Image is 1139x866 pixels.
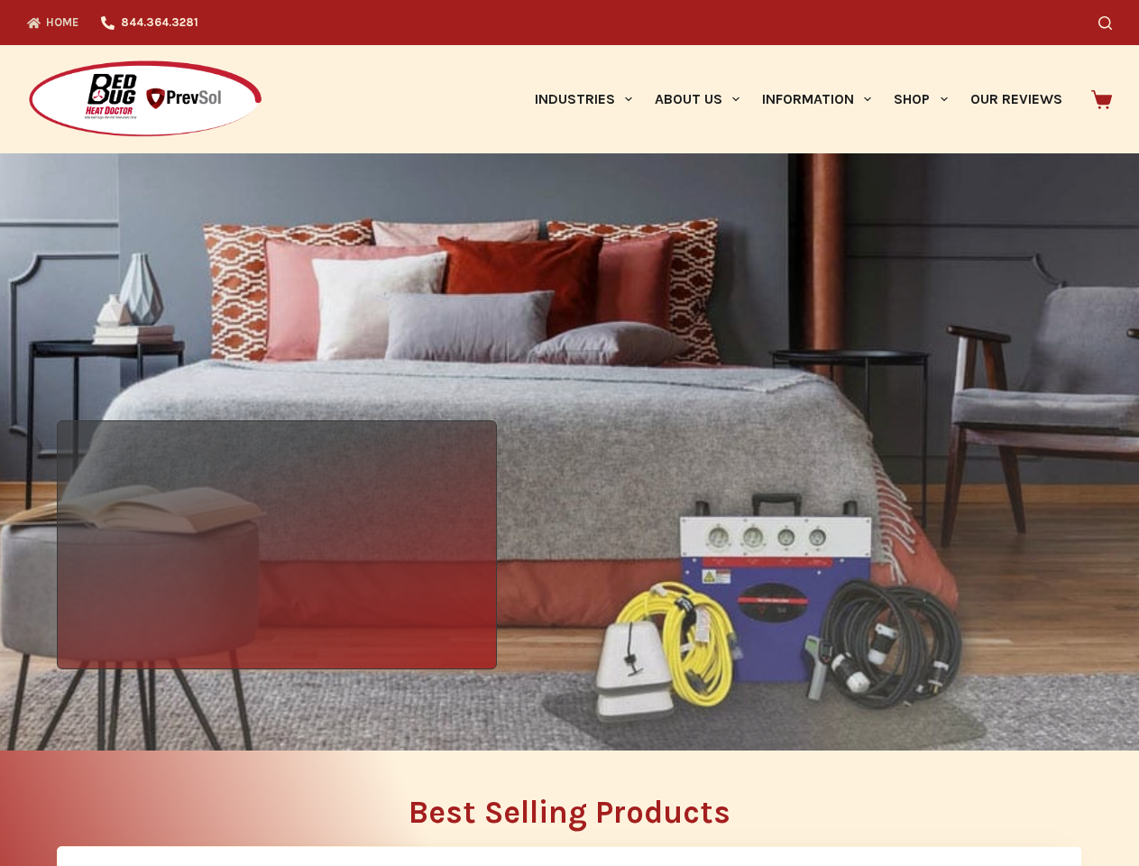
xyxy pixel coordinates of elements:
[57,797,1082,828] h2: Best Selling Products
[523,45,1073,153] nav: Primary
[27,60,263,140] img: Prevsol/Bed Bug Heat Doctor
[523,45,643,153] a: Industries
[959,45,1073,153] a: Our Reviews
[751,45,883,153] a: Information
[1098,16,1112,30] button: Search
[883,45,959,153] a: Shop
[643,45,750,153] a: About Us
